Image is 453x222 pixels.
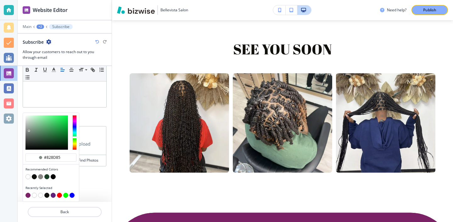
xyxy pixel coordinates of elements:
h4: Recently Selected [25,186,76,190]
span: See you soon [233,39,332,58]
h2: Website Editor [33,6,68,14]
button: +2 [36,25,44,29]
h3: Allow your customers to reach out to you through email [23,49,107,60]
button: Publish [411,5,448,15]
p: Publish [423,7,436,13]
h4: Find Photos [78,158,98,163]
img: editor icon [23,6,30,14]
h4: Recommended Colors [25,167,76,172]
h3: Need help? [387,7,406,13]
button: Find Photos [65,155,106,166]
button: Back [28,207,102,217]
button: Main [23,25,31,29]
p: Back [28,209,101,215]
p: Subscribe [52,25,70,29]
button: Subscribe [49,24,73,29]
h2: Subscribe [23,39,44,45]
button: Bellevista Salon [117,5,188,15]
h3: Bellevista Salon [160,7,188,13]
img: Bizwise Logo [117,6,155,14]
